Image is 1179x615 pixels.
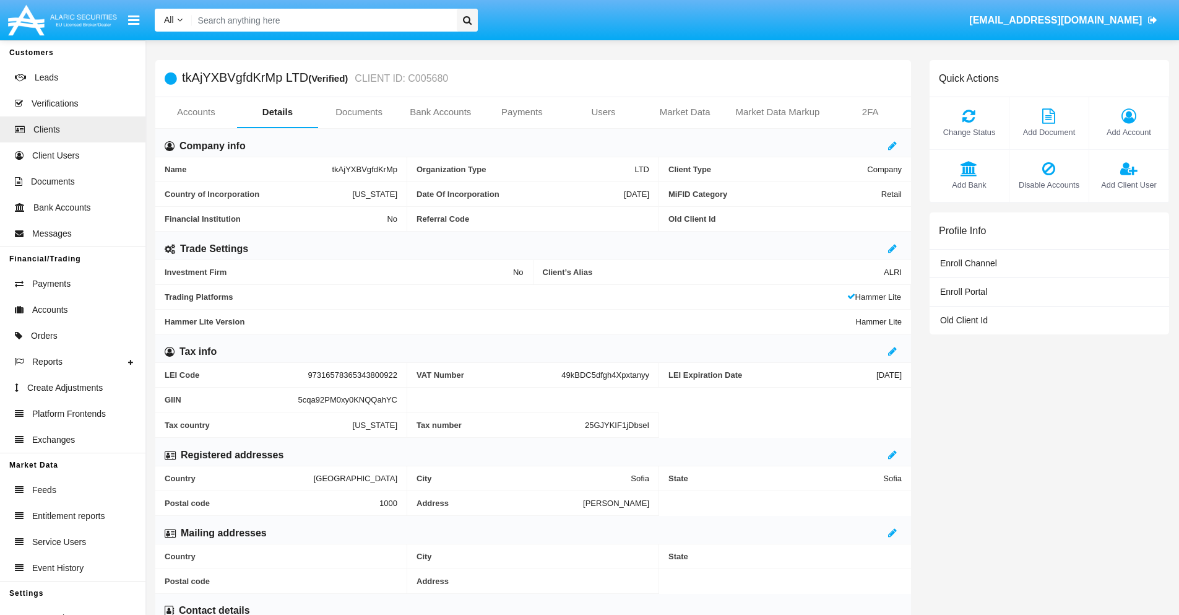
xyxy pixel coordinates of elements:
a: Documents [318,97,400,127]
span: No [387,214,397,224]
span: State [668,474,883,483]
h6: Profile Info [939,225,986,237]
a: Payments [482,97,563,127]
a: Market Data Markup [725,97,829,127]
span: Disable Accounts [1016,179,1082,191]
a: Market Data [644,97,726,127]
h6: Tax info [179,345,217,359]
span: Sofia [631,474,649,483]
span: Financial Institution [165,214,387,224]
span: Client Users [32,149,79,162]
span: LEI Code [165,370,308,380]
span: Leads [35,71,58,84]
span: Hammer Lite Version [165,317,856,326]
span: Add Client User [1095,179,1162,191]
span: State [668,552,902,561]
span: Add Document [1016,126,1082,138]
span: Old Client Id [940,315,988,325]
span: Messages [32,227,72,240]
span: MiFID Category [668,190,881,199]
span: LTD [634,165,649,174]
span: Client Type [668,165,867,174]
h6: Trade Settings [180,242,248,256]
span: [US_STATE] [353,420,397,430]
span: Date Of Incorporation [417,190,624,199]
span: 25GJYKIF1jDbseI [585,421,649,430]
span: City [417,474,631,483]
span: ALRI [884,268,902,277]
span: Country [165,552,397,561]
span: Company [867,165,902,174]
span: Entitlement reports [32,510,105,523]
a: [EMAIL_ADDRESS][DOMAIN_NAME] [964,3,1164,38]
span: Country [165,474,314,483]
span: [EMAIL_ADDRESS][DOMAIN_NAME] [969,15,1142,25]
small: CLIENT ID: C005680 [352,74,448,84]
span: Organization Type [417,165,634,174]
span: Payments [32,277,71,290]
span: 97316578365343800922 [308,370,397,380]
span: [US_STATE] [353,190,397,199]
span: Hammer Lite [847,292,901,302]
span: Bank Accounts [33,201,91,214]
span: Add Bank [936,179,1003,191]
span: Service Users [32,536,86,549]
span: No [513,268,524,277]
span: Platform Frontends [32,408,106,421]
span: [DATE] [876,370,902,380]
img: Logo image [6,2,119,38]
span: Country of Incorporation [165,190,353,199]
span: Feeds [32,484,56,497]
span: LEI Expiration Date [668,370,876,380]
span: Accounts [32,303,68,316]
span: Trading Platforms [165,292,847,302]
span: All [164,15,174,25]
span: Exchanges [32,434,75,447]
span: VAT Number [417,370,561,380]
span: Enroll Portal [940,287,987,297]
span: Address [417,577,649,586]
a: Bank Accounts [400,97,482,127]
a: 2FA [829,97,911,127]
span: GIIN [165,395,298,404]
span: Clients [33,123,60,136]
h6: Quick Actions [939,72,999,84]
h6: Company info [179,139,246,153]
span: Add Account [1095,126,1162,138]
span: Postal code [165,577,397,586]
h5: tkAjYXBVgfdKrMp LTD [182,71,448,85]
span: Address [417,499,583,508]
span: [GEOGRAPHIC_DATA] [314,474,397,483]
span: Documents [31,175,75,188]
span: Tax country [165,420,353,430]
span: Tax number [417,421,585,430]
span: Client’s Alias [543,268,884,277]
span: Retail [881,190,902,199]
span: Event History [32,562,84,575]
span: [PERSON_NAME] [583,499,649,508]
span: Referral Code [417,214,649,224]
span: City [417,552,649,561]
span: 1000 [379,499,397,508]
span: Investment Firm [165,268,513,277]
span: Sofia [883,474,902,483]
span: tkAjYXBVgfdKrMp [332,165,398,174]
span: [DATE] [624,190,649,199]
span: 49kBDC5dfgh4Xpxtanyy [561,370,649,380]
input: Search [192,9,452,32]
div: (Verified) [308,71,352,85]
span: Change Status [936,126,1003,138]
span: Name [165,165,332,174]
span: Create Adjustments [27,382,103,395]
a: All [155,14,192,27]
a: Users [563,97,644,127]
h6: Mailing addresses [181,526,267,540]
h6: Registered addresses [181,448,283,462]
span: Old Client Id [668,214,902,224]
span: Reports [32,355,63,369]
a: Details [237,97,319,127]
span: 5cqa92PM0xy0KNQQahYC [298,395,397,404]
a: Accounts [155,97,237,127]
span: Verifications [32,97,78,110]
span: Enroll Channel [940,258,997,268]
